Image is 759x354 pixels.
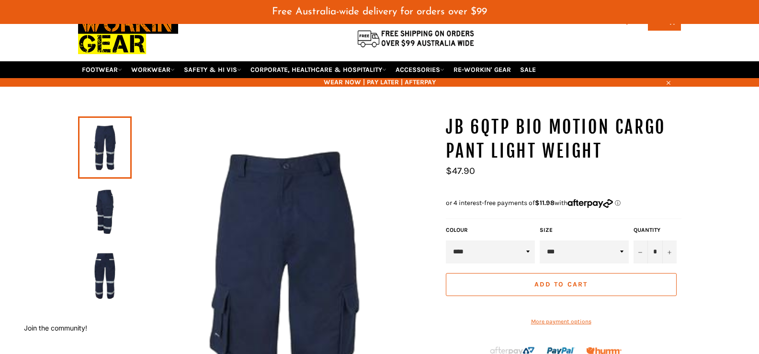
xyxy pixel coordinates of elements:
a: RE-WORKIN' GEAR [450,61,515,78]
a: FOOTWEAR [78,61,126,78]
label: Size [540,226,629,234]
span: Add to Cart [534,280,588,288]
a: WORKWEAR [127,61,179,78]
label: Quantity [634,226,677,234]
button: Reduce item quantity by one [634,240,648,263]
span: Free Australia-wide delivery for orders over $99 [272,7,487,17]
a: CORPORATE, HEALTHCARE & HOSPITALITY [247,61,390,78]
a: More payment options [446,318,677,326]
span: $47.90 [446,165,475,176]
label: COLOUR [446,226,535,234]
button: Increase item quantity by one [662,240,677,263]
img: JB 6QTP Bio Motion Cargo Pant Light Weight - Workin' Gear [83,185,127,238]
span: WEAR NOW | PAY LATER | AFTERPAY [78,78,681,87]
a: SAFETY & HI VIS [180,61,245,78]
button: Add to Cart [446,273,677,296]
a: SALE [516,61,540,78]
h1: JB 6QTP Bio Motion Cargo Pant Light Weight [446,115,681,163]
img: Flat $9.95 shipping Australia wide [356,28,476,48]
img: Workin Gear leaders in Workwear, Safety Boots, PPE, Uniforms. Australia's No.1 in Workwear [78,7,178,61]
a: ACCESSORIES [392,61,448,78]
img: JB 6QTP Bio Motion Cargo Pant Light Weight - Workin' Gear [83,250,127,302]
button: Join the community! [24,324,87,332]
